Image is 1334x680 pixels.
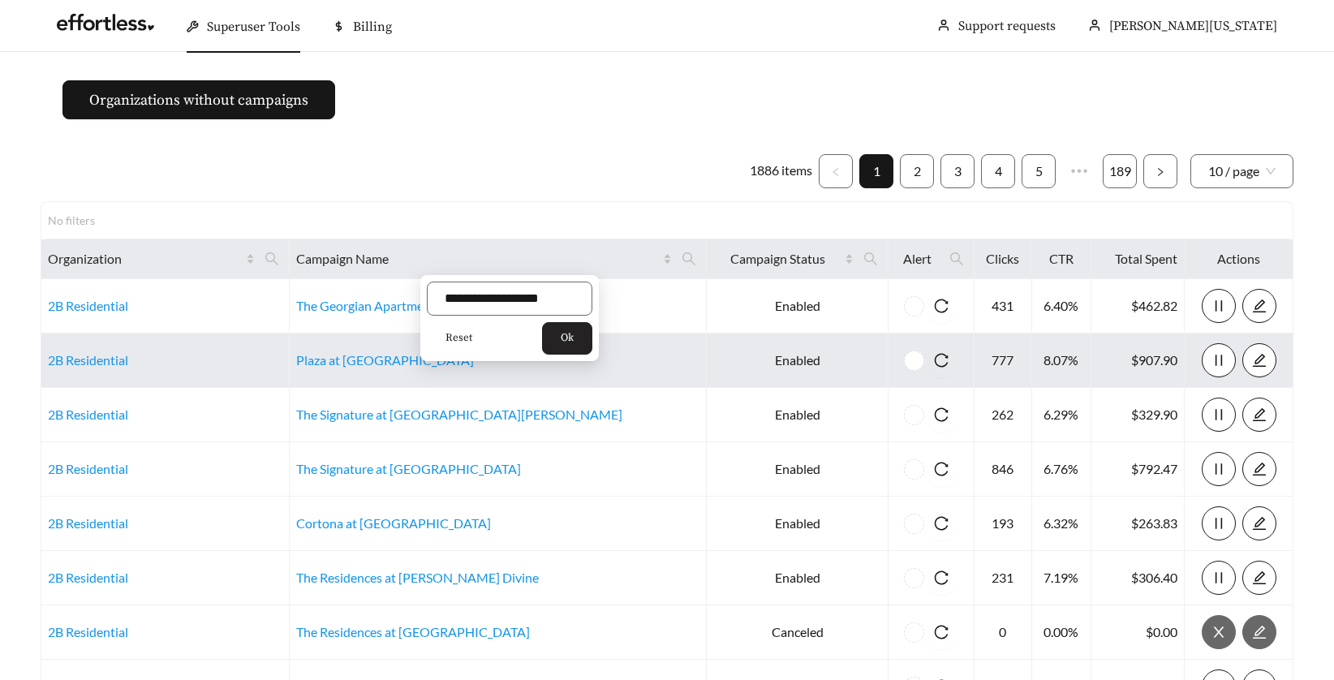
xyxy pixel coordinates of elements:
[561,330,574,346] span: Ok
[1143,154,1177,188] button: right
[975,605,1032,660] td: 0
[1202,289,1236,323] button: pause
[1022,155,1055,187] a: 5
[707,442,889,497] td: Enabled
[1242,506,1276,540] button: edit
[296,407,622,422] a: The Signature at [GEOGRAPHIC_DATA][PERSON_NAME]
[296,570,539,585] a: The Residences at [PERSON_NAME] Divine
[707,551,889,605] td: Enabled
[1091,605,1185,660] td: $0.00
[48,570,128,585] a: 2B Residential
[1032,497,1092,551] td: 6.32%
[981,154,1015,188] li: 4
[1202,343,1236,377] button: pause
[924,506,958,540] button: reload
[975,388,1032,442] td: 262
[1242,561,1276,595] button: edit
[296,461,521,476] a: The Signature at [GEOGRAPHIC_DATA]
[707,605,889,660] td: Canceled
[1062,154,1096,188] li: Next 5 Pages
[682,252,696,266] span: search
[1242,398,1276,432] button: edit
[1091,551,1185,605] td: $306.40
[258,246,286,272] span: search
[924,570,958,585] span: reload
[924,289,958,323] button: reload
[1208,155,1276,187] span: 10 / page
[924,452,958,486] button: reload
[1242,343,1276,377] button: edit
[296,352,474,368] a: Plaza at [GEOGRAPHIC_DATA]
[542,322,592,355] button: Ok
[1104,155,1136,187] a: 189
[1242,515,1276,531] a: edit
[265,252,279,266] span: search
[895,249,939,269] span: Alert
[1243,353,1276,368] span: edit
[1242,298,1276,313] a: edit
[949,252,964,266] span: search
[89,89,308,111] span: Organizations without campaigns
[48,249,243,269] span: Organization
[1022,154,1056,188] li: 5
[1243,570,1276,585] span: edit
[353,19,392,35] span: Billing
[1202,561,1236,595] button: pause
[296,298,441,313] a: The Georgian Apartments
[819,154,853,188] button: left
[975,551,1032,605] td: 231
[1242,624,1276,639] a: edit
[1242,352,1276,368] a: edit
[296,249,660,269] span: Campaign Name
[750,154,812,188] li: 1886 items
[1032,279,1092,334] td: 6.40%
[857,246,884,272] span: search
[1032,442,1092,497] td: 6.76%
[707,497,889,551] td: Enabled
[1091,279,1185,334] td: $462.82
[1203,353,1235,368] span: pause
[924,625,958,639] span: reload
[1091,334,1185,388] td: $907.90
[48,515,128,531] a: 2B Residential
[1032,551,1092,605] td: 7.19%
[1242,615,1276,649] button: edit
[1243,407,1276,422] span: edit
[48,461,128,476] a: 2B Residential
[863,252,878,266] span: search
[924,299,958,313] span: reload
[943,246,970,272] span: search
[901,155,933,187] a: 2
[1032,334,1092,388] td: 8.07%
[48,352,128,368] a: 2B Residential
[859,154,893,188] li: 1
[48,624,128,639] a: 2B Residential
[975,279,1032,334] td: 431
[924,516,958,531] span: reload
[427,322,491,355] button: Reset
[707,334,889,388] td: Enabled
[941,155,974,187] a: 3
[1091,239,1185,279] th: Total Spent
[296,515,491,531] a: Cortona at [GEOGRAPHIC_DATA]
[1242,407,1276,422] a: edit
[1190,154,1293,188] div: Page Size
[1202,398,1236,432] button: pause
[924,353,958,368] span: reload
[975,334,1032,388] td: 777
[924,615,958,649] button: reload
[940,154,975,188] li: 3
[1032,605,1092,660] td: 0.00%
[207,19,300,35] span: Superuser Tools
[713,249,841,269] span: Campaign Status
[1242,452,1276,486] button: edit
[1243,516,1276,531] span: edit
[48,407,128,422] a: 2B Residential
[900,154,934,188] li: 2
[1185,239,1293,279] th: Actions
[1202,506,1236,540] button: pause
[924,407,958,422] span: reload
[1091,497,1185,551] td: $263.83
[860,155,893,187] a: 1
[675,246,703,272] span: search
